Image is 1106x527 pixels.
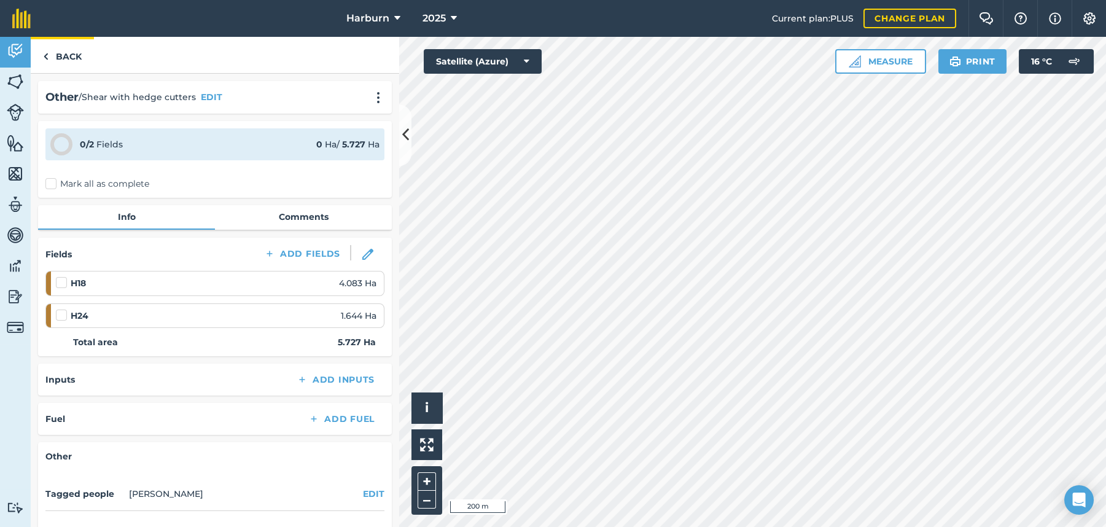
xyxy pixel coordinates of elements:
[316,139,322,150] strong: 0
[7,165,24,183] img: svg+xml;base64,PHN2ZyB4bWxucz0iaHR0cDovL3d3dy53My5vcmcvMjAwMC9zdmciIHdpZHRoPSI1NiIgaGVpZ2h0PSI2MC...
[45,88,79,106] h2: Other
[1062,49,1086,74] img: svg+xml;base64,PD94bWwgdmVyc2lvbj0iMS4wIiBlbmNvZGluZz0idXRmLTgiPz4KPCEtLSBHZW5lcmF0b3I6IEFkb2JlIE...
[1031,49,1052,74] span: 16 ° C
[45,487,124,501] h4: Tagged people
[7,134,24,152] img: svg+xml;base64,PHN2ZyB4bWxucz0iaHR0cDovL3d3dy53My5vcmcvMjAwMC9zdmciIHdpZHRoPSI1NiIgaGVpZ2h0PSI2MC...
[287,371,384,388] button: Add Inputs
[71,276,86,290] strong: H18
[849,55,861,68] img: Ruler icon
[425,400,429,415] span: i
[12,9,31,28] img: fieldmargin Logo
[835,49,926,74] button: Measure
[79,90,196,104] span: / Shear with hedge cutters
[1049,11,1061,26] img: svg+xml;base64,PHN2ZyB4bWxucz0iaHR0cDovL3d3dy53My5vcmcvMjAwMC9zdmciIHdpZHRoPSIxNyIgaGVpZ2h0PSIxNy...
[201,90,222,104] button: EDIT
[1064,485,1094,515] div: Open Intercom Messenger
[7,72,24,91] img: svg+xml;base64,PHN2ZyB4bWxucz0iaHR0cDovL3d3dy53My5vcmcvMjAwMC9zdmciIHdpZHRoPSI1NiIgaGVpZ2h0PSI2MC...
[45,450,384,463] h4: Other
[7,319,24,336] img: svg+xml;base64,PD94bWwgdmVyc2lvbj0iMS4wIiBlbmNvZGluZz0idXRmLTgiPz4KPCEtLSBHZW5lcmF0b3I6IEFkb2JlIE...
[342,139,365,150] strong: 5.727
[129,487,203,501] li: [PERSON_NAME]
[338,335,376,349] strong: 5.727 Ha
[772,12,854,25] span: Current plan : PLUS
[7,104,24,121] img: svg+xml;base64,PD94bWwgdmVyc2lvbj0iMS4wIiBlbmNvZGluZz0idXRmLTgiPz4KPCEtLSBHZW5lcmF0b3I6IEFkb2JlIE...
[80,139,94,150] strong: 0 / 2
[339,276,376,290] span: 4.083 Ha
[43,49,49,64] img: svg+xml;base64,PHN2ZyB4bWxucz0iaHR0cDovL3d3dy53My5vcmcvMjAwMC9zdmciIHdpZHRoPSI5IiBoZWlnaHQ9IjI0Ii...
[31,37,94,73] a: Back
[362,249,373,260] img: svg+xml;base64,PHN2ZyB3aWR0aD0iMTgiIGhlaWdodD0iMTgiIHZpZXdCb3g9IjAgMCAxOCAxOCIgZmlsbD0ibm9uZSIgeG...
[418,472,436,491] button: +
[254,245,350,262] button: Add Fields
[45,412,65,426] h4: Fuel
[45,373,75,386] h4: Inputs
[7,287,24,306] img: svg+xml;base64,PD94bWwgdmVyc2lvbj0iMS4wIiBlbmNvZGluZz0idXRmLTgiPz4KPCEtLSBHZW5lcmF0b3I6IEFkb2JlIE...
[7,195,24,214] img: svg+xml;base64,PD94bWwgdmVyc2lvbj0iMS4wIiBlbmNvZGluZz0idXRmLTgiPz4KPCEtLSBHZW5lcmF0b3I6IEFkb2JlIE...
[7,502,24,513] img: svg+xml;base64,PD94bWwgdmVyc2lvbj0iMS4wIiBlbmNvZGluZz0idXRmLTgiPz4KPCEtLSBHZW5lcmF0b3I6IEFkb2JlIE...
[423,11,446,26] span: 2025
[363,487,384,501] button: EDIT
[45,178,149,190] label: Mark all as complete
[7,226,24,244] img: svg+xml;base64,PD94bWwgdmVyc2lvbj0iMS4wIiBlbmNvZGluZz0idXRmLTgiPz4KPCEtLSBHZW5lcmF0b3I6IEFkb2JlIE...
[411,392,442,423] button: i
[298,410,384,427] button: Add Fuel
[316,138,380,151] div: Ha / Ha
[73,335,118,349] strong: Total area
[7,257,24,275] img: svg+xml;base64,PD94bWwgdmVyc2lvbj0iMS4wIiBlbmNvZGluZz0idXRmLTgiPz4KPCEtLSBHZW5lcmF0b3I6IEFkb2JlIE...
[949,54,961,69] img: svg+xml;base64,PHN2ZyB4bWxucz0iaHR0cDovL3d3dy53My5vcmcvMjAwMC9zdmciIHdpZHRoPSIxOSIgaGVpZ2h0PSIyNC...
[424,49,542,74] button: Satellite (Azure)
[938,49,1007,74] button: Print
[38,205,215,228] a: Info
[7,42,24,60] img: svg+xml;base64,PD94bWwgdmVyc2lvbj0iMS4wIiBlbmNvZGluZz0idXRmLTgiPz4KPCEtLSBHZW5lcmF0b3I6IEFkb2JlIE...
[45,248,72,261] h4: Fields
[346,11,389,26] span: Harburn
[341,309,376,322] span: 1.644 Ha
[979,12,994,25] img: Two speech bubbles overlapping with the left bubble in the forefront
[863,9,956,28] a: Change plan
[418,491,436,509] button: –
[71,309,88,322] strong: H24
[215,205,392,228] a: Comments
[1013,12,1028,25] img: A question mark icon
[420,438,434,451] img: Four arrows, one pointing top left, one top right, one bottom right and the last bottom left
[1019,49,1094,74] button: 16 °C
[371,92,386,104] img: svg+xml;base64,PHN2ZyB4bWxucz0iaHR0cDovL3d3dy53My5vcmcvMjAwMC9zdmciIHdpZHRoPSIyMCIgaGVpZ2h0PSIyNC...
[80,138,123,151] div: Fields
[1082,12,1097,25] img: A cog icon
